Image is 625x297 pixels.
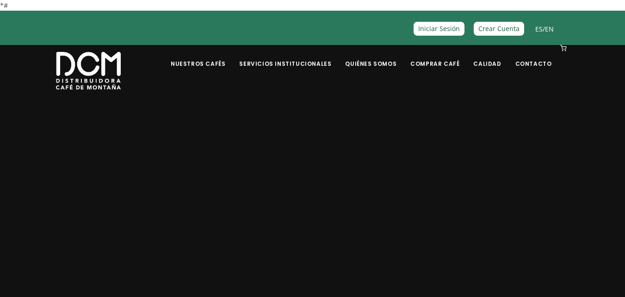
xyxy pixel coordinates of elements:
[234,46,337,68] a: Servicios Institucionales
[340,46,402,68] a: Quiénes Somos
[474,22,524,35] a: Crear Cuenta
[535,25,543,33] a: ES
[414,22,464,35] a: Iniciar Sesión
[165,46,231,68] a: Nuestros Cafés
[545,25,554,33] a: EN
[405,46,465,68] a: Comprar Café
[535,24,554,34] span: /
[468,46,507,68] a: Calidad
[510,46,557,68] a: Contacto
